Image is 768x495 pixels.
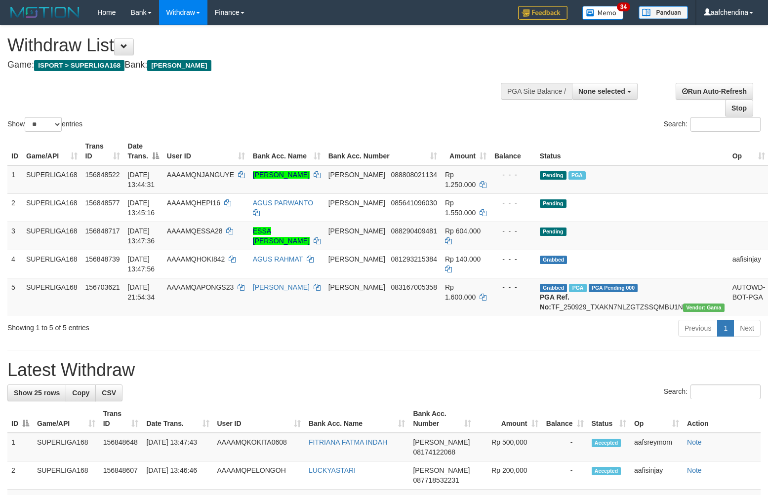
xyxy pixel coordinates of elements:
span: Accepted [592,467,621,475]
span: Show 25 rows [14,389,60,397]
span: [DATE] 13:45:16 [128,199,155,217]
th: Bank Acc. Name: activate to sort column ascending [305,405,409,433]
span: 156848717 [85,227,120,235]
td: SUPERLIGA168 [22,193,81,222]
td: 156848607 [99,461,143,490]
span: 34 [617,2,630,11]
a: Stop [725,100,753,116]
td: 4 [7,250,22,278]
input: Search: [690,117,761,132]
a: [PERSON_NAME] [253,171,310,179]
div: - - - [494,254,532,264]
span: Rp 1.550.000 [445,199,476,217]
td: [DATE] 13:47:43 [142,433,213,461]
h1: Withdraw List [7,36,502,55]
td: SUPERLIGA168 [33,433,99,461]
td: SUPERLIGA168 [22,222,81,250]
span: Copy [72,389,89,397]
a: Note [687,438,702,446]
td: [DATE] 13:46:46 [142,461,213,490]
h1: Latest Withdraw [7,360,761,380]
td: SUPERLIGA168 [22,250,81,278]
th: ID [7,137,22,165]
div: Showing 1 to 5 of 5 entries [7,319,313,333]
img: panduan.png [639,6,688,19]
b: PGA Ref. No: [540,293,569,311]
img: Button%20Memo.svg [582,6,624,20]
span: 156848577 [85,199,120,207]
th: Game/API: activate to sort column ascending [22,137,81,165]
td: 3 [7,222,22,250]
span: Accepted [592,439,621,447]
span: ISPORT > SUPERLIGA168 [34,60,124,71]
th: Bank Acc. Number: activate to sort column ascending [324,137,441,165]
td: Rp 500,000 [475,433,542,461]
span: [DATE] 13:44:31 [128,171,155,189]
div: - - - [494,282,532,292]
span: AAAAMQNJANGUYE [167,171,234,179]
span: [DATE] 13:47:56 [128,255,155,273]
span: CSV [102,389,116,397]
a: Note [687,466,702,474]
th: User ID: activate to sort column ascending [163,137,249,165]
a: AGUS PARWANTO [253,199,313,207]
select: Showentries [25,117,62,132]
td: SUPERLIGA168 [22,278,81,316]
td: - [542,433,588,461]
span: Marked by aafheankoy [568,171,586,180]
th: Status [536,137,728,165]
span: Rp 140.000 [445,255,481,263]
span: Copy 08174122068 to clipboard [413,448,455,456]
td: AAAAMQPELONGOH [213,461,305,490]
span: Grabbed [540,284,567,292]
td: Rp 200,000 [475,461,542,490]
td: SUPERLIGA168 [33,461,99,490]
td: - [542,461,588,490]
span: [PERSON_NAME] [328,171,385,179]
a: LUCKYASTARI [309,466,356,474]
img: MOTION_logo.png [7,5,82,20]
th: Trans ID: activate to sort column ascending [81,137,124,165]
span: AAAAMQAPONGS23 [167,283,234,291]
td: AAAAMQKOKITA0608 [213,433,305,461]
th: Date Trans.: activate to sort column descending [124,137,163,165]
div: - - - [494,198,532,208]
th: ID: activate to sort column descending [7,405,33,433]
label: Search: [664,117,761,132]
div: - - - [494,226,532,236]
span: [PERSON_NAME] [328,255,385,263]
a: Next [733,320,761,337]
a: [PERSON_NAME] [253,283,310,291]
span: Marked by aafchhiseyha [569,284,586,292]
span: Grabbed [540,256,567,264]
span: [PERSON_NAME] [328,199,385,207]
a: CSV [95,384,122,401]
td: 5 [7,278,22,316]
span: PGA Pending [589,284,638,292]
span: [PERSON_NAME] [413,466,470,474]
a: AGUS RAHMAT [253,255,303,263]
span: 156703621 [85,283,120,291]
a: FITRIANA FATMA INDAH [309,438,387,446]
th: User ID: activate to sort column ascending [213,405,305,433]
div: PGA Site Balance / [501,83,572,100]
td: aafsreymom [630,433,683,461]
td: TF_250929_TXAKN7NLZGTZSSQMBU1N [536,278,728,316]
span: Rp 604.000 [445,227,481,235]
span: AAAAMQHOKI842 [167,255,225,263]
span: [DATE] 13:47:36 [128,227,155,245]
span: Rp 1.600.000 [445,283,476,301]
td: 1 [7,165,22,194]
span: Copy 087718532231 to clipboard [413,476,459,484]
a: ESSA [PERSON_NAME] [253,227,310,245]
span: Copy 081293215384 to clipboard [391,255,437,263]
span: [PERSON_NAME] [328,283,385,291]
th: Trans ID: activate to sort column ascending [99,405,143,433]
span: [DATE] 21:54:34 [128,283,155,301]
th: Status: activate to sort column ascending [588,405,630,433]
span: Pending [540,228,566,236]
th: Action [683,405,761,433]
input: Search: [690,384,761,399]
h4: Game: Bank: [7,60,502,70]
td: 2 [7,193,22,222]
